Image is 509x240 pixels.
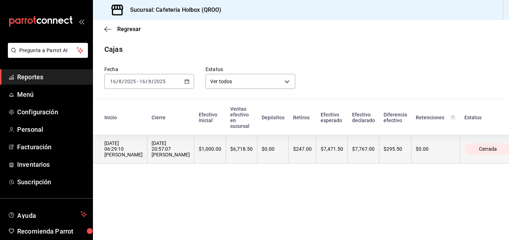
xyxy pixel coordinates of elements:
div: Efectivo esperado [321,112,344,123]
span: Suscripción [17,177,87,187]
div: $1,000.00 [199,146,221,152]
div: Efectivo declarado [352,112,375,123]
div: Retiros [293,115,312,120]
span: Inventarios [17,160,87,169]
div: Ventas efectivo en sucursal [230,106,253,129]
div: $7,767.00 [352,146,375,152]
svg: Total de retenciones de propinas registradas [450,115,456,120]
button: Pregunta a Parrot AI [8,43,88,58]
span: Pregunta a Parrot AI [19,47,77,54]
button: Regresar [104,26,141,32]
span: Menú [17,90,87,99]
input: -- [148,79,152,84]
input: ---- [124,79,136,84]
input: -- [139,79,145,84]
div: Diferencia efectivo [384,112,407,123]
h3: Sucursal: Cafeteria Holbox (QROO) [124,6,221,14]
input: -- [110,79,116,84]
div: Inicio [104,115,143,120]
a: Pregunta a Parrot AI [5,52,88,59]
span: / [122,79,124,84]
span: / [116,79,118,84]
div: $295.50 [384,146,407,152]
label: Estatus [206,67,295,72]
span: - [137,79,138,84]
span: Personal [17,125,87,134]
span: Reportes [17,72,87,82]
span: Recomienda Parrot [17,226,87,236]
div: Depósitos [262,115,285,120]
input: -- [118,79,122,84]
div: $0.00 [416,146,455,152]
div: Ver todos [206,74,295,89]
div: Cierre [152,115,190,120]
div: [DATE] 20:57:07 [PERSON_NAME] [152,140,190,157]
input: ---- [154,79,166,84]
div: [DATE] 06:29:10 [PERSON_NAME] [104,140,143,157]
span: / [145,79,148,84]
div: $7,471.50 [321,146,343,152]
span: Cerrada [476,146,500,152]
span: / [152,79,154,84]
div: $6,718.50 [230,146,253,152]
div: Cajas [104,44,123,55]
span: Ayuda [17,210,78,219]
span: Regresar [117,26,141,32]
label: Fecha [104,67,194,72]
span: Facturación [17,142,87,152]
span: Configuración [17,107,87,117]
div: Retenciones [416,115,456,120]
div: $0.00 [262,146,284,152]
div: $247.00 [293,146,312,152]
div: Efectivo inicial [199,112,222,123]
button: open_drawer_menu [79,19,84,24]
